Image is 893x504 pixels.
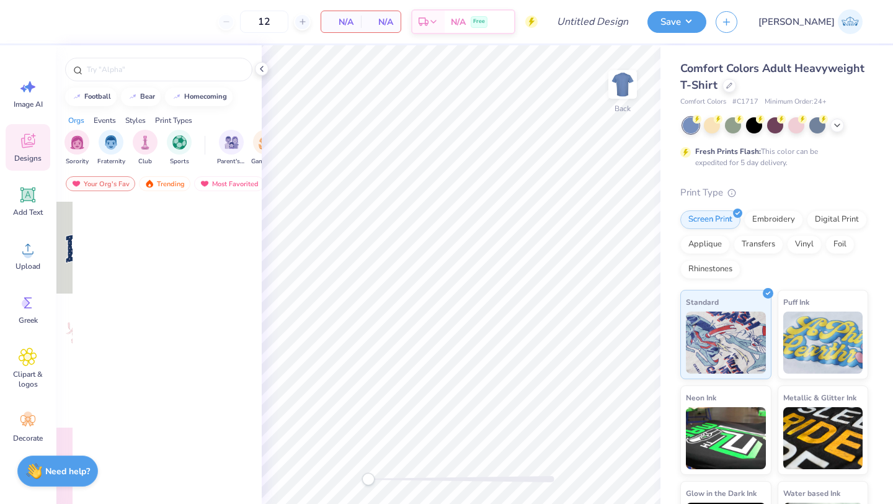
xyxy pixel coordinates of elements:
[787,235,822,254] div: Vinyl
[451,16,466,29] span: N/A
[686,407,766,469] img: Neon Ink
[170,157,189,166] span: Sports
[138,157,152,166] span: Club
[240,11,288,33] input: – –
[695,146,848,168] div: This color can be expedited for 5 day delivery.
[167,130,192,166] button: filter button
[68,115,84,126] div: Orgs
[155,115,192,126] div: Print Types
[610,72,635,97] img: Back
[144,179,154,188] img: trending.gif
[19,315,38,325] span: Greek
[783,407,863,469] img: Metallic & Glitter Ink
[783,487,840,500] span: Water based Ink
[72,93,82,101] img: trend_line.gif
[200,179,210,188] img: most_fav.gif
[783,391,856,404] span: Metallic & Glitter Ink
[84,93,111,100] div: football
[615,103,631,114] div: Back
[259,135,273,150] img: Game Day Image
[133,130,158,166] button: filter button
[64,130,89,166] div: filter for Sorority
[13,207,43,217] span: Add Text
[368,16,393,29] span: N/A
[251,157,280,166] span: Game Day
[71,179,81,188] img: most_fav.gif
[13,433,43,443] span: Decorate
[97,157,125,166] span: Fraternity
[686,391,716,404] span: Neon Ink
[362,473,375,485] div: Accessibility label
[139,176,190,191] div: Trending
[97,130,125,166] div: filter for Fraternity
[329,16,353,29] span: N/A
[838,9,863,34] img: Julia Armano
[647,11,706,33] button: Save
[172,93,182,101] img: trend_line.gif
[783,312,863,374] img: Puff Ink
[165,88,233,106] button: homecoming
[138,135,152,150] img: Club Image
[765,97,827,107] span: Minimum Order: 24 +
[121,88,161,106] button: bear
[14,99,43,109] span: Image AI
[167,130,192,166] div: filter for Sports
[251,130,280,166] div: filter for Game Day
[224,135,239,150] img: Parent's Weekend Image
[14,153,42,163] span: Designs
[140,93,155,100] div: bear
[128,93,138,101] img: trend_line.gif
[734,235,783,254] div: Transfers
[94,115,116,126] div: Events
[680,97,726,107] span: Comfort Colors
[686,487,757,500] span: Glow in the Dark Ink
[783,295,809,308] span: Puff Ink
[16,261,40,271] span: Upload
[66,157,89,166] span: Sorority
[547,9,638,34] input: Untitled Design
[807,210,867,229] div: Digital Print
[70,135,84,150] img: Sorority Image
[97,130,125,166] button: filter button
[251,130,280,166] button: filter button
[217,157,246,166] span: Parent's Weekend
[86,63,244,76] input: Try "Alpha"
[825,235,855,254] div: Foil
[473,17,485,26] span: Free
[194,176,264,191] div: Most Favorited
[680,235,730,254] div: Applique
[753,9,868,34] a: [PERSON_NAME]
[125,115,146,126] div: Styles
[217,130,246,166] div: filter for Parent's Weekend
[680,61,864,92] span: Comfort Colors Adult Heavyweight T-Shirt
[7,369,48,389] span: Clipart & logos
[686,312,766,374] img: Standard
[104,135,118,150] img: Fraternity Image
[64,130,89,166] button: filter button
[184,93,227,100] div: homecoming
[732,97,758,107] span: # C1717
[172,135,187,150] img: Sports Image
[65,88,117,106] button: football
[680,186,868,200] div: Print Type
[133,130,158,166] div: filter for Club
[217,130,246,166] button: filter button
[758,15,835,29] span: [PERSON_NAME]
[744,210,803,229] div: Embroidery
[695,146,761,156] strong: Fresh Prints Flash:
[66,176,135,191] div: Your Org's Fav
[686,295,719,308] span: Standard
[680,210,740,229] div: Screen Print
[680,260,740,279] div: Rhinestones
[45,466,90,477] strong: Need help?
